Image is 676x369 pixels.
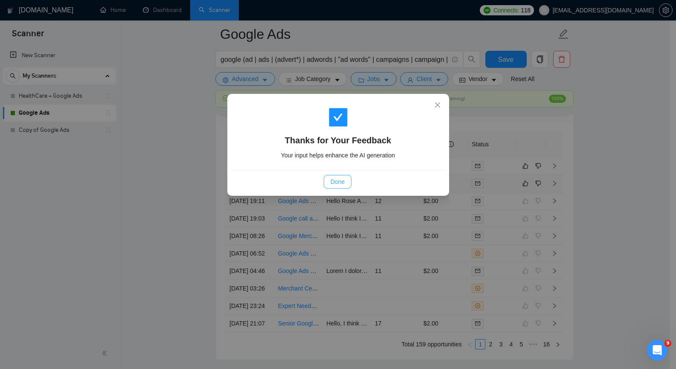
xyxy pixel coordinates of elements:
span: close [434,102,441,108]
iframe: Intercom live chat [647,340,667,360]
button: Close [426,94,449,117]
span: Done [331,177,345,186]
span: check-square [328,107,348,128]
button: Done [324,175,351,189]
span: 9 [664,340,671,347]
span: Your input helps enhance the AI generation [281,152,395,159]
h4: Thanks for Your Feedback [241,134,436,146]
